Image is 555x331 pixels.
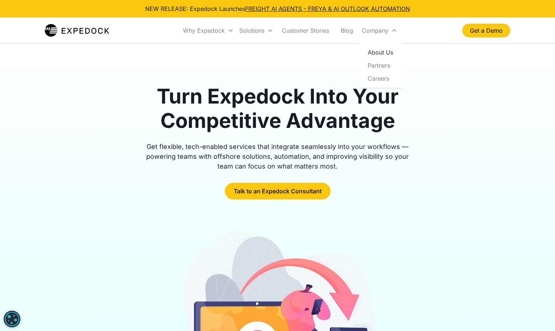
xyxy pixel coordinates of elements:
div: Why Expedock [183,27,225,34]
a: About Us [362,46,399,59]
div: Solutions [239,27,264,34]
div: Company [362,27,388,34]
a: Customer Stories [276,18,335,43]
h1: Turn Expedock Into Your Competitive Advantage [138,84,417,133]
iframe: Chat Widget [519,296,555,331]
div: NEW RELEASE: Expedock Launches [145,4,410,13]
a: Careers [362,72,399,85]
div: Solutions [236,18,276,43]
img: Expedock Logo [45,23,109,38]
a: Talk to an Expedock Consultant [225,183,331,199]
div: Company [359,18,400,43]
a: FREIGHT AI AGENTS - FREYA & AI OUTLOOK AUTOMATION [245,5,410,12]
nav: Company [359,43,402,88]
a: Get a Demo [462,24,510,37]
a: Blog [335,18,359,43]
div: Get flexible, tech-enabled services that integrate seamlessly into your workflows — powering team... [138,142,417,171]
a: home [45,23,109,38]
div: Why Expedock [180,18,236,43]
a: Partners [362,59,399,72]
